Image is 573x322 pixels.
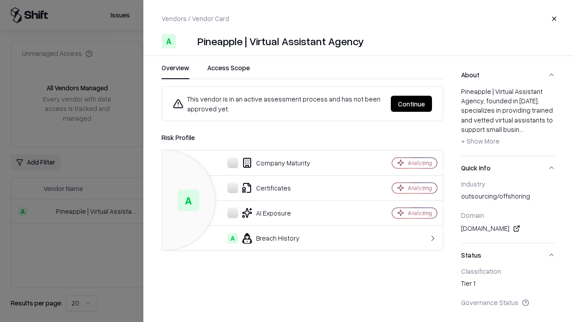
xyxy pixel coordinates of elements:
span: + Show More [461,137,500,145]
div: Risk Profile [162,132,443,143]
div: Breach History [169,233,361,244]
div: Industry [461,180,555,188]
div: Analyzing [408,159,432,167]
button: Continue [391,96,432,112]
button: Overview [162,63,189,79]
div: About [461,87,555,156]
div: A [162,34,176,48]
div: outsourcing/offshoring [461,191,555,204]
p: Vendors / Vendor Card [162,14,229,23]
div: [DOMAIN_NAME] [461,223,555,234]
div: Quick Info [461,180,555,243]
div: Tier 1 [461,279,555,291]
div: Domain [461,211,555,219]
div: Pineapple | Virtual Assistant Agency, founded in [DATE], specializes in providing trained and vet... [461,87,555,148]
div: A [178,190,199,211]
button: Access Scope [207,63,250,79]
span: ... [519,125,523,133]
div: This vendor is in an active assessment process and has not been approved yet. [173,94,384,114]
div: Analyzing [408,209,432,217]
button: Status [461,243,555,267]
div: Classification [461,267,555,275]
div: Company Maturity [169,157,361,168]
button: About [461,63,555,87]
div: Pineapple | Virtual Assistant Agency [197,34,364,48]
div: AI Exposure [169,208,361,218]
div: Analyzing [408,184,432,192]
button: Quick Info [461,156,555,180]
div: A [227,233,238,244]
button: + Show More [461,134,500,148]
div: Certificates [169,182,361,193]
img: Pineapple | Virtual Assistant Agency [180,34,194,48]
div: Governance Status [461,298,555,306]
